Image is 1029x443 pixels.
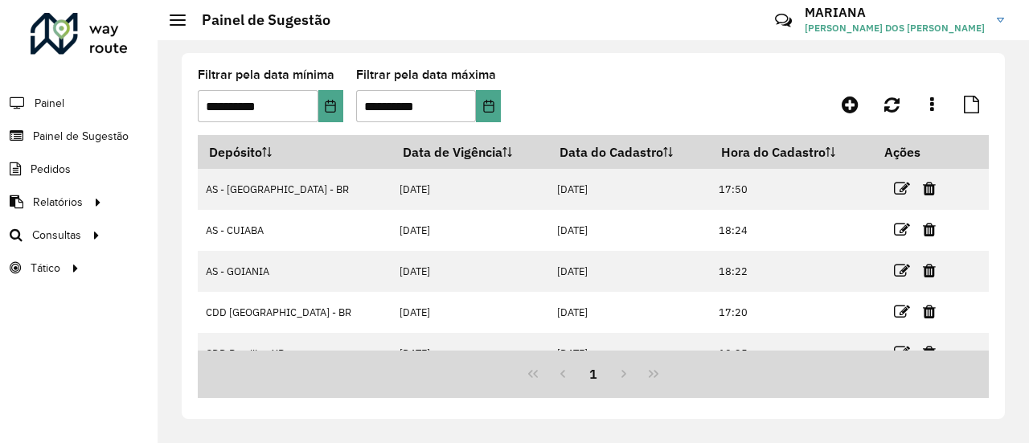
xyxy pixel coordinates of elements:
[198,135,392,169] th: Depósito
[710,169,872,210] td: 17:50
[392,333,548,374] td: [DATE]
[392,251,548,292] td: [DATE]
[392,169,548,210] td: [DATE]
[198,65,334,84] label: Filtrar pela data mínima
[392,135,548,169] th: Data de Vigência
[186,11,330,29] h2: Painel de Sugestão
[33,128,129,145] span: Painel de Sugestão
[894,178,910,199] a: Editar
[198,251,392,292] td: AS - GOIANIA
[923,219,936,240] a: Excluir
[198,292,392,333] td: CDD [GEOGRAPHIC_DATA] - BR
[548,333,710,374] td: [DATE]
[198,169,392,210] td: AS - [GEOGRAPHIC_DATA] - BR
[873,135,970,169] th: Ações
[198,333,392,374] td: CDD Brasilia - XB
[710,210,872,251] td: 18:24
[578,359,609,389] button: 1
[710,135,872,169] th: Hora do Cadastro
[766,3,801,38] a: Contato Rápido
[31,260,60,277] span: Tático
[318,90,343,122] button: Choose Date
[392,210,548,251] td: [DATE]
[894,342,910,363] a: Editar
[923,260,936,281] a: Excluir
[710,292,872,333] td: 17:20
[894,219,910,240] a: Editar
[476,90,501,122] button: Choose Date
[710,333,872,374] td: 18:25
[198,210,392,251] td: AS - CUIABA
[548,169,710,210] td: [DATE]
[923,301,936,322] a: Excluir
[392,292,548,333] td: [DATE]
[894,301,910,322] a: Editar
[923,342,936,363] a: Excluir
[894,260,910,281] a: Editar
[548,135,710,169] th: Data do Cadastro
[356,65,496,84] label: Filtrar pela data máxima
[35,95,64,112] span: Painel
[33,194,83,211] span: Relatórios
[548,210,710,251] td: [DATE]
[31,161,71,178] span: Pedidos
[923,178,936,199] a: Excluir
[548,251,710,292] td: [DATE]
[710,251,872,292] td: 18:22
[805,21,985,35] span: [PERSON_NAME] DOS [PERSON_NAME]
[548,292,710,333] td: [DATE]
[805,5,985,20] h3: MARIANA
[32,227,81,244] span: Consultas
